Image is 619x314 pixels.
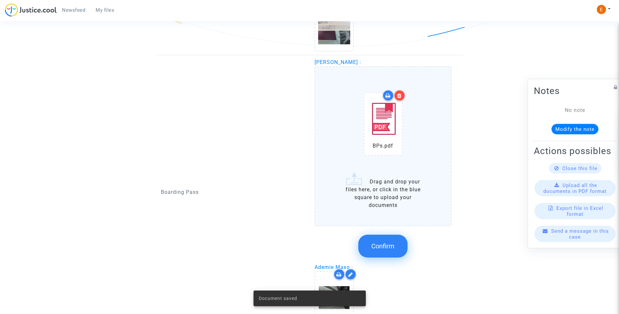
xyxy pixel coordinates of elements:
span: My files [96,7,114,13]
p: Boarding Pass [161,188,305,196]
img: jc-logo.svg [5,3,57,17]
img: ACg8ocIeiFvHKe4dA5oeRFd_CiCnuxWUEc1A2wYhRJE3TTWt=s96-c [597,5,606,14]
span: Ademie Maxo : [315,264,353,270]
span: Document saved [259,295,297,302]
h2: Notes [534,85,616,97]
button: Modify the note [551,124,598,134]
span: Send a message in this case [551,228,609,240]
span: Close this file [562,165,597,171]
a: My files [90,5,119,15]
a: Newsfeed [57,5,90,15]
span: [PERSON_NAME] : [315,59,361,65]
span: Confirm [371,242,395,250]
button: Confirm [358,235,408,258]
span: Upload all the documents in PDF format [543,182,607,194]
div: No note [544,106,606,114]
span: Newsfeed [62,7,85,13]
span: Export file in Excel format [556,205,603,217]
h2: Actions possibles [534,145,616,157]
